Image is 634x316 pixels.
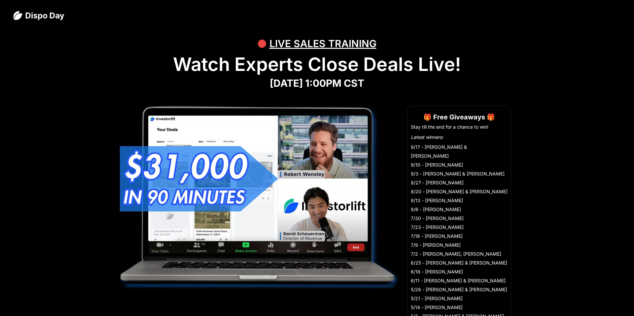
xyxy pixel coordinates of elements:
[269,34,376,53] div: LIVE SALES TRAINING
[411,124,508,130] li: Stay till the end for a chance to win!
[270,77,364,89] strong: [DATE] 1:00PM CST
[411,134,443,140] em: Latest winners:
[13,53,621,76] h1: Watch Experts Close Deals Live!
[423,113,495,121] strong: 🎁 Free Giveaways 🎁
